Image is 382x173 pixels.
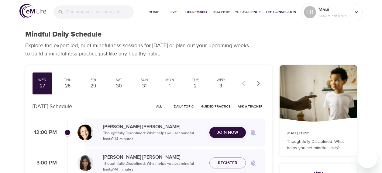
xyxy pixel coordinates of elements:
button: Ask a Teacher [235,102,265,111]
h1: Mindful Daily Schedule [25,30,102,39]
div: Wed [35,77,50,83]
span: 1% Challenge [235,9,261,15]
span: Live [166,9,181,15]
p: [DATE] Topic [287,131,350,136]
span: Ask a Teacher [238,104,263,109]
p: 12:00 PM [33,129,57,137]
div: 27 [35,83,50,90]
div: 28 [60,83,75,90]
img: Lara_Sragow-min.jpg [77,155,93,171]
div: Thu [60,77,75,83]
span: Guided Practice [201,104,230,109]
span: Join Now [217,129,238,136]
div: Fri [86,77,101,83]
p: Thoughtfully Disciplined: What helps you set mindful limits? · 14 minutes [103,161,205,173]
div: 29 [86,83,101,90]
div: EB [304,6,316,18]
p: Explore the expert-led, brief mindfulness sessions for [DATE] or plan out your upcoming weeks to ... [25,41,253,58]
div: 1 [162,83,177,90]
button: All [150,102,169,111]
img: Laurie_Weisman-min.jpg [77,125,93,140]
input: Find programs, teachers, etc... [66,5,134,19]
iframe: Button to launch messaging window [358,149,377,168]
span: On-Demand [185,9,207,15]
button: Register [209,157,246,169]
p: 3:00 PM [33,159,57,167]
div: 3 [213,83,229,90]
span: Home [146,9,161,15]
span: Daily Topic [174,104,194,109]
div: Sat [111,77,126,83]
p: [DATE] Schedule [33,102,72,111]
span: Remind me when a class goes live every Wednesday at 12:00 PM [246,125,260,140]
p: Maui [318,6,351,13]
div: Wed [213,77,229,83]
button: Join Now [209,127,246,138]
p: Thoughtfully Disciplined: What helps you set mindful limits? [287,139,350,151]
button: Daily Topic [171,102,196,111]
p: [PERSON_NAME] [PERSON_NAME] [103,123,205,130]
p: [PERSON_NAME] [PERSON_NAME] [103,154,205,161]
span: Remind me when a class goes live every Wednesday at 3:00 PM [246,156,260,170]
div: Tue [188,77,203,83]
img: logo [19,4,46,18]
span: The Connection [266,9,296,15]
div: 30 [111,83,126,90]
div: 31 [137,83,152,90]
div: 2 [188,83,203,90]
span: Register [218,159,237,167]
p: 8447 Mindful Minutes [318,13,351,19]
div: Mon [162,77,177,83]
div: Sun [137,77,152,83]
button: Guided Practice [199,102,233,111]
span: All [152,104,167,109]
p: Thoughtfully Disciplined: What helps you set mindful limits? · 14 minutes [103,130,205,142]
span: Teachers [212,9,230,15]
